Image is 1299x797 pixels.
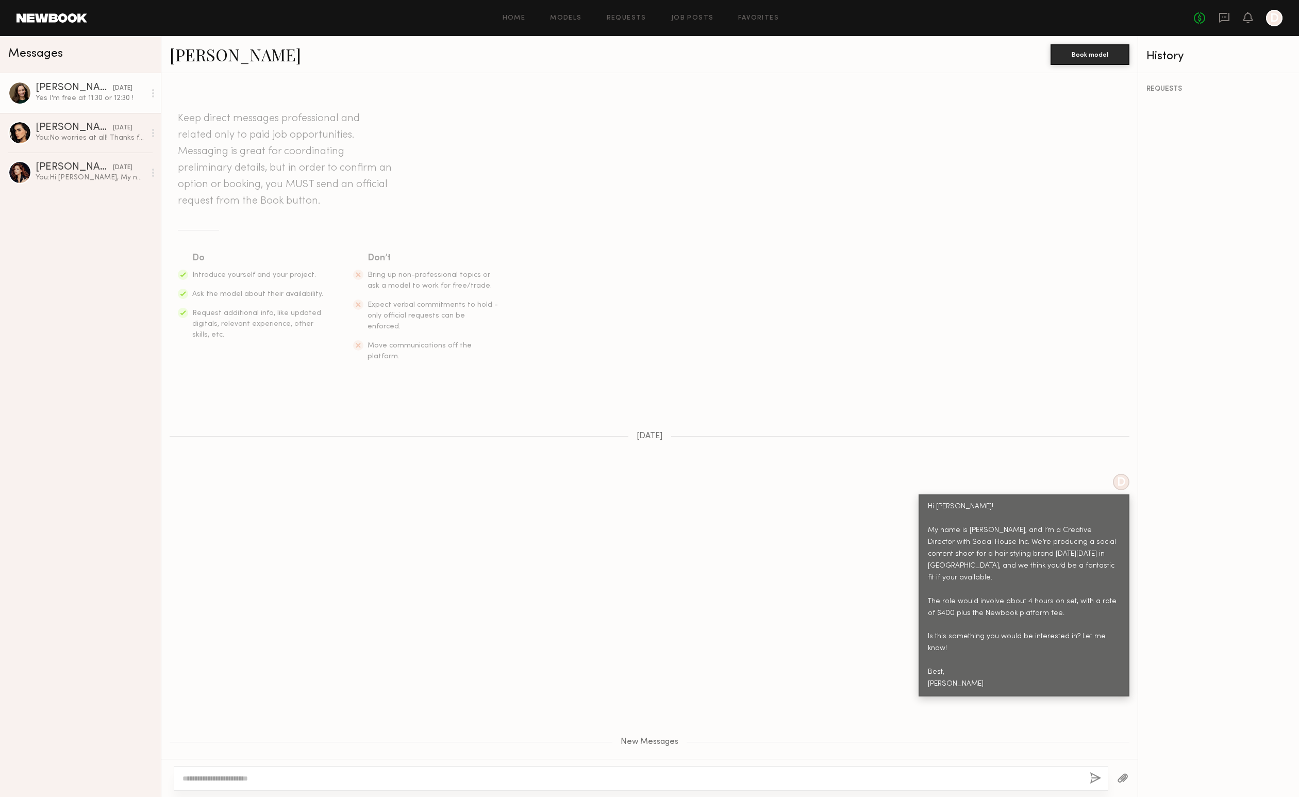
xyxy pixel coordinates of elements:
[36,133,145,143] div: You: No worries at all! Thanks for letting me know! 😊
[192,251,324,265] div: Do
[178,110,394,209] header: Keep direct messages professional and related only to paid job opportunities. Messaging is great ...
[928,501,1120,690] div: Hi [PERSON_NAME]! My name is [PERSON_NAME], and I’m a Creative Director with Social House Inc. We...
[550,15,581,22] a: Models
[36,93,145,103] div: Yes I'm free at 11:30 or 12:30 !
[192,310,321,338] span: Request additional info, like updated digitals, relevant experience, other skills, etc.
[36,123,113,133] div: [PERSON_NAME]
[368,302,498,330] span: Expect verbal commitments to hold - only official requests can be enforced.
[36,83,113,93] div: [PERSON_NAME]
[1266,10,1283,26] a: D
[113,84,132,93] div: [DATE]
[621,738,678,746] span: New Messages
[738,15,779,22] a: Favorites
[368,272,492,289] span: Bring up non-professional topics or ask a model to work for free/trade.
[368,342,472,360] span: Move communications off the platform.
[36,162,113,173] div: [PERSON_NAME]
[192,291,323,297] span: Ask the model about their availability.
[503,15,526,22] a: Home
[607,15,646,22] a: Requests
[1051,44,1129,65] button: Book model
[8,48,63,60] span: Messages
[637,432,663,441] span: [DATE]
[113,123,132,133] div: [DATE]
[1146,86,1291,93] div: REQUESTS
[192,272,316,278] span: Introduce yourself and your project.
[113,163,132,173] div: [DATE]
[671,15,714,22] a: Job Posts
[1051,49,1129,58] a: Book model
[1146,51,1291,62] div: History
[36,173,145,182] div: You: Hi [PERSON_NAME], My name is [PERSON_NAME], and I’m a Creative Director with Social House In...
[170,43,301,65] a: [PERSON_NAME]
[368,251,499,265] div: Don’t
